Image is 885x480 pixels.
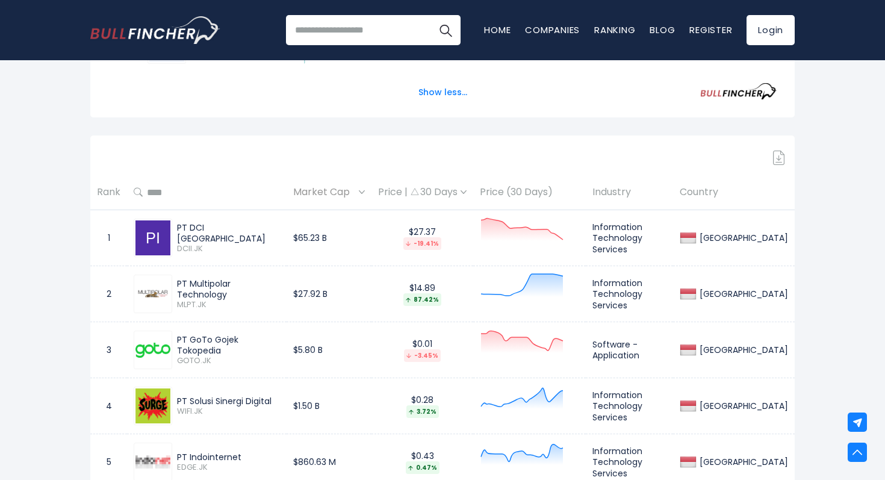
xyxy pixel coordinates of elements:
div: $14.89 [378,282,467,306]
span: WIFI.JK [177,407,280,417]
span: MLPT.JK [177,300,280,310]
div: PT DCI [GEOGRAPHIC_DATA] [177,222,280,244]
td: $1.50 B [287,378,371,434]
div: [GEOGRAPHIC_DATA] [697,288,788,299]
td: Information Technology Services [586,378,673,434]
div: $0.43 [378,450,467,474]
a: Go to homepage [90,16,220,44]
th: Industry [586,175,673,210]
img: MLPT.JK.png [135,276,170,311]
div: 3.72% [406,405,439,418]
td: $5.80 B [287,322,371,378]
div: PT GoTo Gojek Tokopedia [177,334,280,356]
a: Register [689,23,732,36]
th: Rank [90,175,127,210]
td: Information Technology Services [586,266,673,322]
div: 0.47% [406,461,439,474]
div: PT Indointernet [177,452,280,463]
span: EDGE.JK [177,463,280,473]
div: $27.37 [378,226,467,250]
td: 3 [90,322,127,378]
a: Ranking [594,23,635,36]
div: PT Multipolar Technology [177,278,280,300]
th: Country [673,175,795,210]
div: PT Solusi Sinergi Digital [177,396,280,407]
img: Bullfincher logo [90,16,220,44]
div: [GEOGRAPHIC_DATA] [697,344,788,355]
td: 2 [90,266,127,322]
td: 4 [90,378,127,434]
a: Blog [650,23,675,36]
td: $27.92 B [287,266,371,322]
span: GOTO.JK [177,356,280,366]
a: Companies [525,23,580,36]
th: Price (30 Days) [473,175,586,210]
td: $65.23 B [287,210,371,266]
td: 1 [90,210,127,266]
button: Show less... [411,83,474,102]
div: -19.41% [403,237,441,250]
div: Price | 30 Days [378,186,467,199]
div: $0.28 [378,394,467,418]
td: Information Technology Services [586,210,673,266]
span: DCII.JK [177,244,280,254]
div: -3.45% [404,349,441,362]
div: 87.42% [403,293,441,306]
td: Software - Application [586,322,673,378]
div: $0.01 [378,338,467,362]
div: [GEOGRAPHIC_DATA] [697,401,788,411]
button: Search [430,15,461,45]
span: Market Cap [293,183,356,202]
img: WIFI.JK.png [135,388,170,423]
a: Home [484,23,511,36]
div: [GEOGRAPHIC_DATA] [697,232,788,243]
img: EDGE.JK.png [135,444,170,479]
a: Login [747,15,795,45]
div: [GEOGRAPHIC_DATA] [697,457,788,467]
img: GOTO.JK.png [135,343,170,357]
